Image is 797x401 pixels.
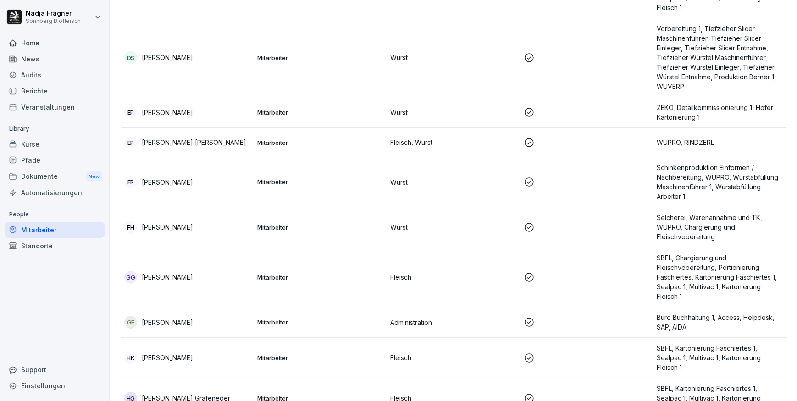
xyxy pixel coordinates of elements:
p: Mitarbeiter [257,273,383,281]
div: EP [124,106,137,119]
a: Standorte [5,238,105,254]
a: News [5,51,105,67]
a: Automatisierungen [5,185,105,201]
div: New [86,171,102,182]
div: DS [124,51,137,64]
p: Selcherei, Warenannahme und TK, WUPRO, Chargierung und Fleischvobereitung [657,213,782,242]
p: Mitarbeiter [257,354,383,362]
p: People [5,207,105,222]
a: Kurse [5,136,105,152]
p: Library [5,121,105,136]
a: Einstellungen [5,378,105,394]
p: Schinkenproduktion Einformen / Nachbereitung, WUPRO, Wurstabfüllung Maschinenführer 1, Wurstabfül... [657,163,782,201]
div: HK [124,352,137,364]
p: Fleisch [390,272,516,282]
div: FR [124,176,137,188]
p: Mitarbeiter [257,54,383,62]
a: Audits [5,67,105,83]
div: GG [124,271,137,284]
div: Support [5,362,105,378]
p: SBFL, Chargierung und Fleischvobereitung, Portionierung Faschiertes, Kartonierung Faschiertes 1, ... [657,253,782,301]
p: Vorbereitung 1, Tiefzieher Slicer Maschinenführer, Tiefzieher Slicer Einleger, Tiefzieher Slicer ... [657,24,782,91]
p: Mitarbeiter [257,223,383,231]
p: [PERSON_NAME] [142,222,193,232]
p: Mitarbeiter [257,138,383,147]
div: FH [124,221,137,234]
div: EP [124,136,137,149]
p: Wurst [390,177,516,187]
p: [PERSON_NAME] [142,177,193,187]
p: [PERSON_NAME] [142,353,193,363]
p: Wurst [390,53,516,62]
a: DokumenteNew [5,168,105,185]
p: Administration [390,318,516,327]
p: Fleisch, Wurst [390,137,516,147]
p: SBFL, Kartonierung Faschiertes 1, Sealpac 1, Multivac 1, Kartonierung Fleisch 1 [657,343,782,372]
a: Pfade [5,152,105,168]
div: GF [124,316,137,329]
p: Mitarbeiter [257,318,383,326]
p: Wurst [390,108,516,117]
p: [PERSON_NAME] [142,108,193,117]
a: Home [5,35,105,51]
p: Mitarbeiter [257,108,383,116]
p: [PERSON_NAME] [142,318,193,327]
a: Mitarbeiter [5,222,105,238]
a: Berichte [5,83,105,99]
p: Büro Buchhaltung 1, Access, Helpdesk, SAP, AIDA [657,313,782,332]
p: Wurst [390,222,516,232]
div: Dokumente [5,168,105,185]
p: Nadja Fragner [26,10,81,17]
p: WUPRO, RINDZERL [657,137,782,147]
p: [PERSON_NAME] [142,53,193,62]
p: Mitarbeiter [257,178,383,186]
a: Veranstaltungen [5,99,105,115]
p: [PERSON_NAME] [142,272,193,282]
p: Sonnberg Biofleisch [26,18,81,24]
p: ZEKO, Detailkommissionierung 1, Hofer Kartonierung 1 [657,103,782,122]
p: Fleisch [390,353,516,363]
p: [PERSON_NAME] [PERSON_NAME] [142,137,246,147]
